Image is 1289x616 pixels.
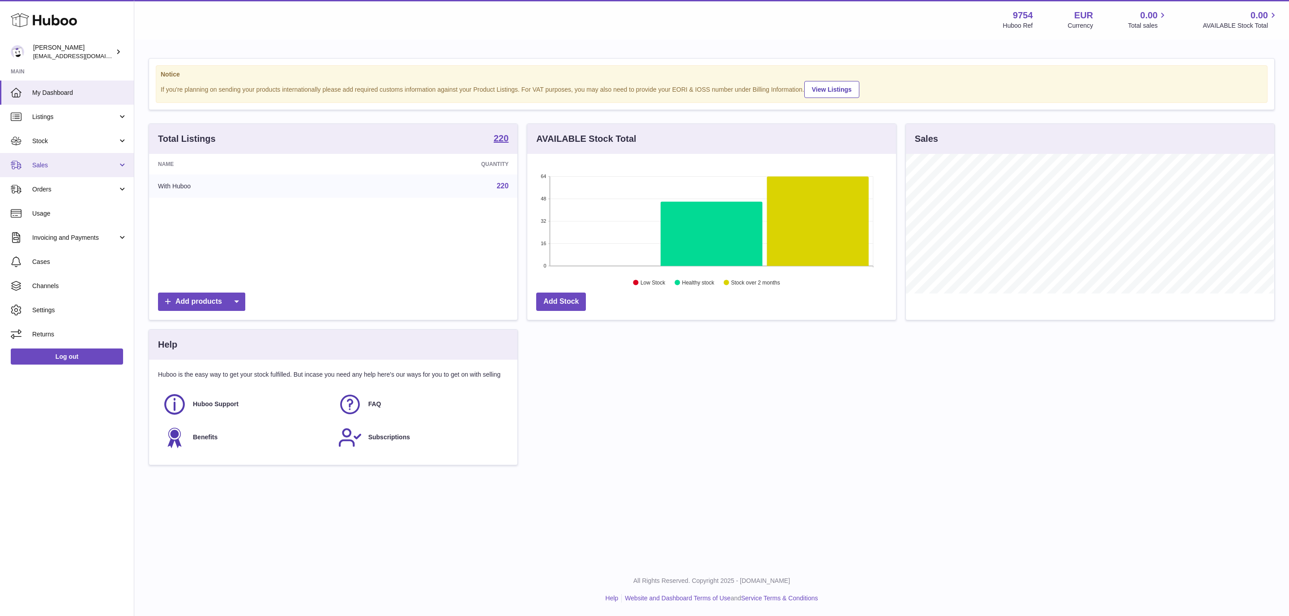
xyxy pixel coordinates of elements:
[497,182,509,190] a: 220
[149,154,343,174] th: Name
[161,70,1263,79] strong: Notice
[158,339,177,351] h3: Help
[141,577,1282,585] p: All Rights Reserved. Copyright 2025 - [DOMAIN_NAME]
[731,280,780,286] text: Stock over 2 months
[32,258,127,266] span: Cases
[32,306,127,314] span: Settings
[193,433,218,442] span: Benefits
[606,595,619,602] a: Help
[494,134,508,143] strong: 220
[544,263,546,268] text: 0
[11,348,123,365] a: Log out
[158,370,508,379] p: Huboo is the easy way to get your stock fulfilled. But incase you need any help here's our ways f...
[804,81,859,98] a: View Listings
[541,196,546,201] text: 48
[536,133,636,145] h3: AVAILABLE Stock Total
[1003,21,1033,30] div: Huboo Ref
[32,209,127,218] span: Usage
[32,185,118,194] span: Orders
[640,280,666,286] text: Low Stock
[741,595,818,602] a: Service Terms & Conditions
[494,134,508,144] a: 220
[1068,21,1093,30] div: Currency
[11,45,24,59] img: info@fieldsluxury.london
[32,161,118,170] span: Sales
[343,154,517,174] th: Quantity
[1140,9,1158,21] span: 0.00
[1203,21,1278,30] span: AVAILABLE Stock Total
[622,594,818,603] li: and
[33,43,114,60] div: [PERSON_NAME]
[338,392,504,416] a: FAQ
[625,595,730,602] a: Website and Dashboard Terms of Use
[32,113,118,121] span: Listings
[915,133,938,145] h3: Sales
[1203,9,1278,30] a: 0.00 AVAILABLE Stock Total
[1251,9,1268,21] span: 0.00
[149,174,343,198] td: With Huboo
[158,133,216,145] h3: Total Listings
[32,282,127,290] span: Channels
[162,425,329,450] a: Benefits
[368,433,410,442] span: Subscriptions
[32,89,127,97] span: My Dashboard
[368,400,381,408] span: FAQ
[193,400,239,408] span: Huboo Support
[1128,21,1168,30] span: Total sales
[541,241,546,246] text: 16
[161,80,1263,98] div: If you're planning on sending your products internationally please add required customs informati...
[32,137,118,145] span: Stock
[682,280,715,286] text: Healthy stock
[338,425,504,450] a: Subscriptions
[541,218,546,224] text: 32
[541,174,546,179] text: 64
[33,52,132,59] span: [EMAIL_ADDRESS][DOMAIN_NAME]
[1013,9,1033,21] strong: 9754
[1128,9,1168,30] a: 0.00 Total sales
[32,330,127,339] span: Returns
[162,392,329,416] a: Huboo Support
[1074,9,1093,21] strong: EUR
[32,234,118,242] span: Invoicing and Payments
[536,293,586,311] a: Add Stock
[158,293,245,311] a: Add products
